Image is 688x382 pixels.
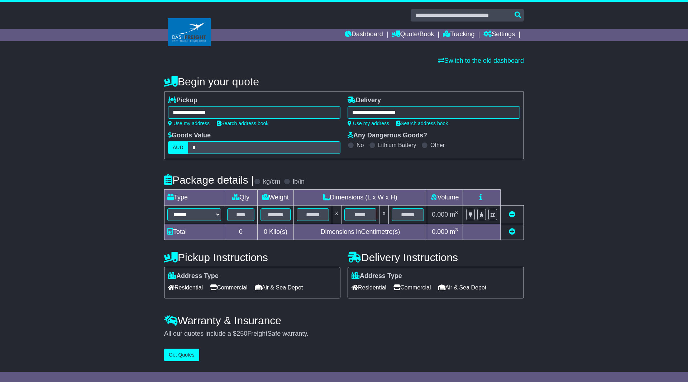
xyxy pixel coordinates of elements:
span: 0 [264,228,267,235]
td: Volume [427,190,463,206]
label: Goods Value [168,132,211,140]
td: Total [164,224,224,240]
a: Quote/Book [392,29,434,41]
span: Residential [168,282,203,293]
span: 250 [236,330,247,337]
label: kg/cm [263,178,280,186]
td: Kilo(s) [258,224,294,240]
a: Settings [483,29,515,41]
a: Use my address [168,121,210,126]
span: 0.000 [432,228,448,235]
a: Dashboard [345,29,383,41]
label: No [357,142,364,148]
label: lb/in [293,178,305,186]
label: Address Type [352,272,402,280]
span: 0.000 [432,211,448,218]
span: Residential [352,282,386,293]
label: Lithium Battery [378,142,416,148]
td: Dimensions (L x W x H) [293,190,427,206]
h4: Begin your quote [164,76,524,88]
td: 0 [224,224,258,240]
sup: 3 [455,227,458,232]
span: Air & Sea Depot [255,282,303,293]
label: Delivery [348,96,381,104]
span: Commercial [210,282,247,293]
a: Remove this item [509,211,515,218]
td: x [379,206,389,224]
label: AUD [168,141,188,154]
td: x [332,206,341,224]
span: Commercial [393,282,431,293]
h4: Pickup Instructions [164,251,340,263]
a: Add new item [509,228,515,235]
button: Get Quotes [164,349,199,361]
span: m [450,211,458,218]
span: m [450,228,458,235]
span: Air & Sea Depot [438,282,487,293]
sup: 3 [455,210,458,215]
a: Use my address [348,121,389,126]
td: Weight [258,190,294,206]
label: Other [430,142,445,148]
h4: Package details | [164,174,254,186]
a: Search address book [396,121,448,126]
div: All our quotes include a $ FreightSafe warranty. [164,330,524,338]
a: Switch to the old dashboard [438,57,524,64]
td: Qty [224,190,258,206]
td: Dimensions in Centimetre(s) [293,224,427,240]
label: Address Type [168,272,219,280]
a: Search address book [217,121,268,126]
label: Any Dangerous Goods? [348,132,427,140]
h4: Warranty & Insurance [164,315,524,326]
label: Pickup [168,96,197,104]
h4: Delivery Instructions [348,251,524,263]
a: Tracking [443,29,474,41]
td: Type [164,190,224,206]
